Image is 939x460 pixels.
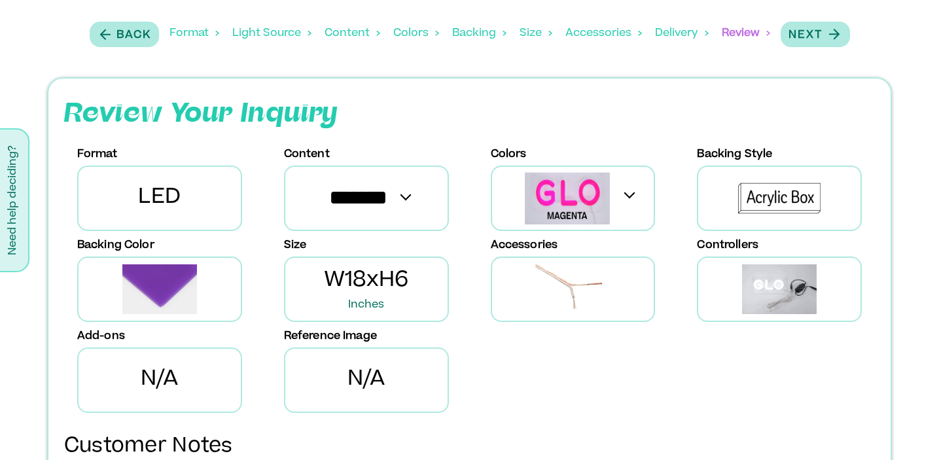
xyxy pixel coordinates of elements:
[697,238,758,253] p: Controllers
[169,13,219,54] div: Format
[730,173,829,223] img: Backing Img
[491,147,527,162] p: Colors
[284,147,330,162] p: Content
[525,172,610,224] img: Img Image https://glo-studio-resources.s3.amazonaws.com/8e9761a6-373f-4187-bcdc-ce82134cea9e-LED%...
[284,328,377,344] p: Reference Image
[232,13,311,54] div: Light Source
[324,297,409,313] span: Inches
[393,13,439,54] div: Colors
[788,27,823,43] p: Next
[325,13,380,54] div: Content
[77,147,117,162] p: Format
[64,94,340,133] p: Review Your Inquiry
[520,13,552,54] div: Size
[655,13,709,54] div: Delivery
[77,328,125,344] p: Add-ons
[141,364,179,396] p: N/A
[284,238,307,253] p: Size
[874,397,939,460] iframe: Chat Widget
[452,13,506,54] div: Backing
[697,147,772,162] p: Backing Style
[90,22,159,47] button: Back
[781,22,850,47] button: Next
[722,13,770,54] div: Review
[324,266,409,313] span: W18xH6
[565,13,642,54] div: Accessories
[491,238,558,253] p: Accessories
[77,238,154,253] p: Backing Color
[347,364,385,396] p: N/A
[138,183,181,214] p: LED
[116,27,151,43] p: Back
